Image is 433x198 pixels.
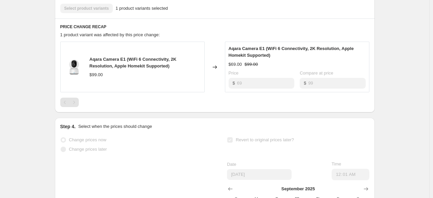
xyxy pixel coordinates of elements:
div: $99.00 [90,71,103,78]
span: Aqara Camera E1 (WiFi 6 Connectivity, 2K Resolution, Apple Homekit Supported) [90,57,176,68]
span: Price [229,70,239,76]
strike: $99.00 [244,61,258,68]
nav: Pagination [60,98,79,107]
span: Revert to original prices later? [236,137,294,142]
span: 1 product variants selected [115,5,168,12]
img: 2_eb7b5c65-aadc-464a-961b-d7eeef622a11_80x.png [64,57,84,77]
button: Show previous month, August 2025 [226,184,235,194]
span: Date [227,162,236,167]
h6: PRICE CHANGE RECAP [60,24,369,30]
div: $69.00 [229,61,242,68]
span: Time [332,161,341,166]
span: $ [233,81,235,86]
span: Aqara Camera E1 (WiFi 6 Connectivity, 2K Resolution, Apple Homekit Supported) [229,46,354,58]
span: 1 product variant was affected by this price change: [60,32,160,37]
span: Change prices now [69,137,106,142]
input: 9/3/2025 [227,169,292,180]
span: Change prices later [69,147,107,152]
span: $ [304,81,306,86]
h2: Step 4. [60,123,76,130]
p: Select when the prices should change [78,123,152,130]
input: 12:00 [332,169,369,180]
span: Compare at price [300,70,333,76]
button: Show next month, October 2025 [361,184,371,194]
